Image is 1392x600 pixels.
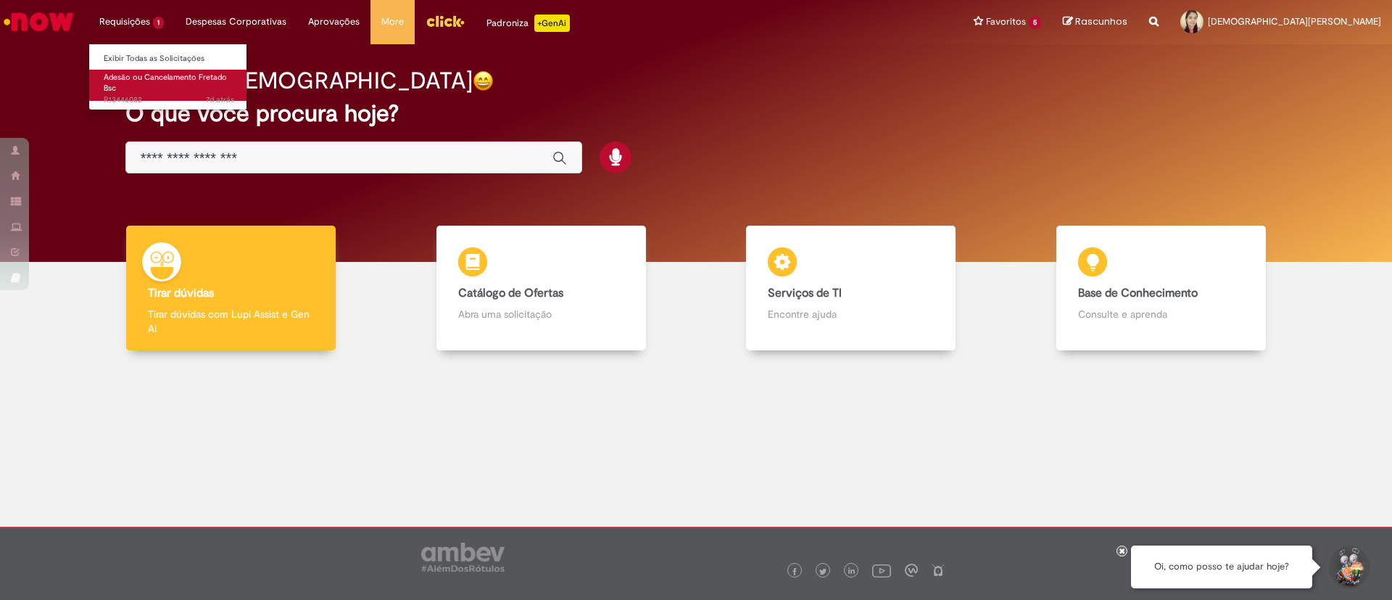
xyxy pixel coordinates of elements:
h2: O que você procura hoje? [125,101,1267,126]
a: Aberto R13446082 : Adesão ou Cancelamento Fretado Bsc [89,70,249,101]
img: logo_footer_youtube.png [872,561,891,580]
a: Exibir Todas as Solicitações [89,51,249,67]
img: ServiceNow [1,7,76,36]
span: Requisições [99,15,150,29]
ul: Requisições [88,44,247,110]
img: logo_footer_linkedin.png [848,567,855,576]
p: Encontre ajuda [768,307,934,321]
a: Catálogo de Ofertas Abra uma solicitação [386,226,697,351]
b: Serviços de TI [768,286,842,300]
span: 7d atrás [206,94,234,105]
span: Rascunhos [1075,15,1127,28]
b: Catálogo de Ofertas [458,286,563,300]
span: More [381,15,404,29]
h2: Bom dia, [DEMOGRAPHIC_DATA] [125,68,473,94]
span: Despesas Corporativas [186,15,286,29]
span: Adesão ou Cancelamento Fretado Bsc [104,72,227,94]
p: Abra uma solicitação [458,307,624,321]
span: Favoritos [986,15,1026,29]
span: Aprovações [308,15,360,29]
img: click_logo_yellow_360x200.png [426,10,465,32]
p: +GenAi [534,15,570,32]
span: R13446082 [104,94,234,106]
b: Base de Conhecimento [1078,286,1198,300]
div: Oi, como posso te ajudar hoje? [1131,546,1312,588]
time: 25/08/2025 18:23:27 [206,94,234,105]
img: logo_footer_naosei.png [932,564,945,577]
img: logo_footer_twitter.png [819,568,826,575]
a: Serviços de TI Encontre ajuda [696,226,1006,351]
img: logo_footer_ambev_rotulo_gray.png [421,543,505,572]
a: Tirar dúvidas Tirar dúvidas com Lupi Assist e Gen Ai [76,226,386,351]
b: Tirar dúvidas [148,286,214,300]
p: Consulte e aprenda [1078,307,1244,321]
span: 5 [1029,17,1041,29]
p: Tirar dúvidas com Lupi Assist e Gen Ai [148,307,314,336]
img: logo_footer_facebook.png [791,568,798,575]
img: logo_footer_workplace.png [905,564,918,577]
span: 1 [153,17,164,29]
button: Iniciar Conversa de Suporte [1327,546,1370,589]
a: Rascunhos [1063,15,1127,29]
img: happy-face.png [473,70,494,91]
a: Base de Conhecimento Consulte e aprenda [1006,226,1317,351]
div: Padroniza [486,15,570,32]
span: [DEMOGRAPHIC_DATA][PERSON_NAME] [1208,15,1381,28]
